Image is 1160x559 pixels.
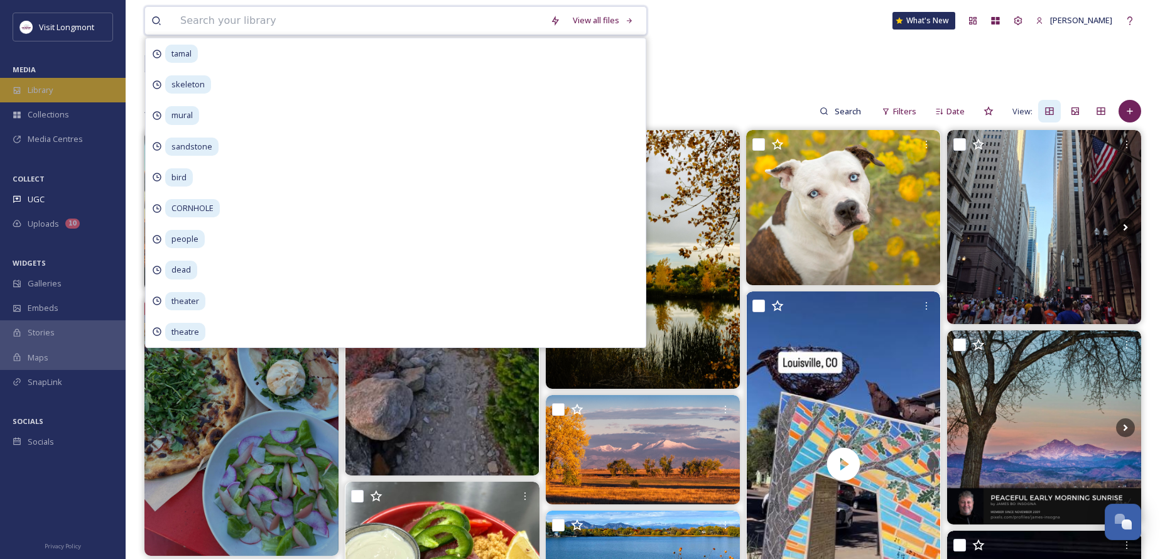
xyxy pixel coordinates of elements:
[39,21,94,33] span: Visit Longmont
[45,538,81,553] a: Privacy Policy
[828,99,869,124] input: Search
[947,130,1141,324] img: Marathon de Chicago 🇺🇲 Un mini retour sur ce marathon, du positif et encore du positif, une ville...
[1105,504,1141,540] button: Open Chat
[165,106,199,124] span: mural
[1012,106,1033,117] span: View:
[165,261,197,279] span: dead
[28,193,45,205] span: UGC
[165,323,205,341] span: theatre
[45,542,81,550] span: Privacy Policy
[28,436,54,448] span: Socials
[28,218,59,230] span: Uploads
[165,230,205,248] span: people
[28,278,62,290] span: Galleries
[28,327,55,339] span: Stories
[28,352,48,364] span: Maps
[165,75,211,94] span: skeleton
[28,376,62,388] span: SnapLink
[746,130,940,285] img: When you look like a painting. Rabbitbrush was blooming like crazy & I figured it would be a perf...
[947,330,1141,524] img: Peaceful Early Morning Sunrise Longs Peak View BoInsogna.com #Colorado #longspeak #longmont #BuyI...
[165,45,198,63] span: tamal
[165,168,193,187] span: bird
[20,21,33,33] img: longmont.jpg
[28,302,58,314] span: Embeds
[566,8,640,33] a: View all files
[144,106,181,117] span: 4.2k posts
[28,109,69,121] span: Collections
[28,133,83,145] span: Media Centres
[892,12,955,30] a: What's New
[65,219,80,229] div: 10
[946,106,965,117] span: Date
[546,395,740,504] img: Long's Peak sunrise, Rocky Mountain Arsenal National Wildlife Refuge, Colorado Taken this morning...
[1029,8,1119,33] a: [PERSON_NAME]
[13,258,46,268] span: WIDGETS
[144,297,339,556] img: It’s a fall feast! 🍁 Come check out the Fall Menu update luckypielouisville starting today! . . ....
[13,65,36,74] span: MEDIA
[165,138,219,156] span: sandstone
[13,416,43,426] span: SOCIALS
[165,292,205,310] span: theater
[28,84,53,96] span: Library
[893,106,916,117] span: Filters
[174,7,544,35] input: Search your library
[165,199,220,217] span: CORNHOLE
[1050,14,1112,26] span: [PERSON_NAME]
[13,174,45,183] span: COLLECT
